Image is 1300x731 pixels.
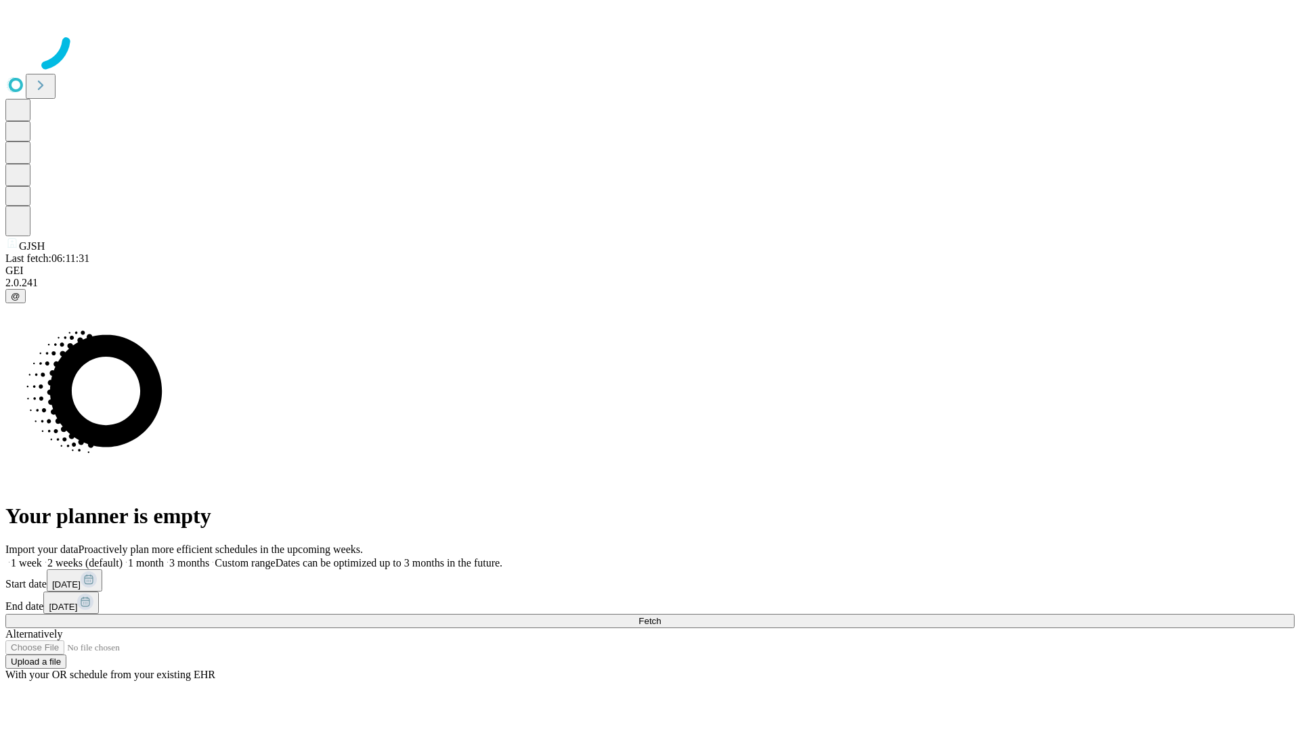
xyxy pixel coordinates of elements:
[19,240,45,252] span: GJSH
[11,557,42,569] span: 1 week
[5,252,89,264] span: Last fetch: 06:11:31
[169,557,209,569] span: 3 months
[5,669,215,680] span: With your OR schedule from your existing EHR
[47,569,102,592] button: [DATE]
[5,265,1295,277] div: GEI
[5,614,1295,628] button: Fetch
[5,277,1295,289] div: 2.0.241
[215,557,275,569] span: Custom range
[79,544,363,555] span: Proactively plan more efficient schedules in the upcoming weeks.
[128,557,164,569] span: 1 month
[11,291,20,301] span: @
[5,592,1295,614] div: End date
[5,289,26,303] button: @
[276,557,502,569] span: Dates can be optimized up to 3 months in the future.
[47,557,123,569] span: 2 weeks (default)
[5,655,66,669] button: Upload a file
[5,544,79,555] span: Import your data
[5,504,1295,529] h1: Your planner is empty
[52,579,81,590] span: [DATE]
[638,616,661,626] span: Fetch
[43,592,99,614] button: [DATE]
[5,628,62,640] span: Alternatively
[49,602,77,612] span: [DATE]
[5,569,1295,592] div: Start date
